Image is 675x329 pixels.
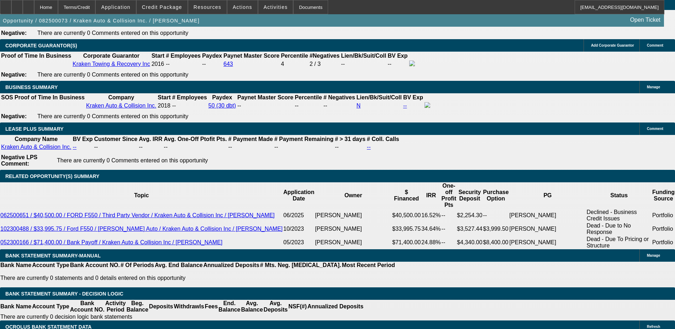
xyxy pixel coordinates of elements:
td: $2,254.30 [457,209,482,222]
th: Bank Account NO. [70,262,120,269]
b: Company [108,94,134,100]
th: Proof of Time In Business [1,52,72,59]
th: Purchase Option [483,182,509,209]
a: 062500651 / $40,500.00 / FORD F550 / Third Party Vendor / Kraken Auto & Collision Inc / [PERSON_N... [0,212,275,218]
b: #Negatives [310,53,340,59]
td: -- [441,236,457,249]
b: Negative: [1,30,27,36]
td: Portfolio [652,236,675,249]
a: Kraken Auto & Collision Inc. [86,103,156,109]
span: -- [172,103,176,109]
th: SOS [1,94,14,101]
td: [PERSON_NAME] [509,236,586,249]
p: There are currently 0 statements and 0 details entered on this opportunity [0,275,395,281]
th: End. Balance [218,300,241,313]
a: 102300488 / $33,995.75 / Ford F550 / [PERSON_NAME] Auto / Kraken Auto & Collision Inc / [PERSON_N... [0,226,283,232]
span: Actions [233,4,252,10]
td: 16.52% [421,209,441,222]
span: Refresh [647,325,660,329]
b: Lien/Bk/Suit/Coll [357,94,402,100]
button: Application [96,0,136,14]
th: Most Recent Period [342,262,395,269]
b: Paynet Master Score [223,53,279,59]
span: Resources [194,4,221,10]
span: There are currently 0 Comments entered on this opportunity [37,72,188,78]
td: -- [387,60,408,68]
span: There are currently 0 Comments entered on this opportunity [37,30,188,36]
b: Start [152,53,164,59]
a: Kraken Auto & Collision Inc. [1,144,71,150]
a: 50 (30 dbt) [209,103,236,109]
td: [PERSON_NAME] [315,222,392,236]
b: Negative: [1,113,27,119]
td: [PERSON_NAME] [509,222,586,236]
th: Proof of Time In Business [14,94,85,101]
b: Paynet Master Score [237,94,293,100]
td: -- [441,222,457,236]
td: -- [441,209,457,222]
th: # Of Periods [120,262,154,269]
button: Activities [258,0,293,14]
td: Dead - Due To Pricing or Structure [586,236,652,249]
th: IRR [421,182,441,209]
b: Negative LPS Comment: [1,154,37,167]
th: Status [586,182,652,209]
b: # Payment Made [228,136,273,142]
button: Resources [188,0,227,14]
a: N [357,103,361,109]
td: [PERSON_NAME] [509,209,586,222]
span: There are currently 0 Comments entered on this opportunity [37,113,188,119]
button: Actions [227,0,258,14]
td: -- [163,143,227,151]
th: Annualized Deposits [307,300,364,313]
b: # Payment Remaining [274,136,333,142]
span: Manage [647,254,660,257]
a: 643 [223,61,233,67]
b: Company Name [15,136,58,142]
td: -- [138,143,163,151]
th: Withdrawls [173,300,204,313]
span: RELATED OPPORTUNITY(S) SUMMARY [5,173,99,179]
span: CORPORATE GUARANTOR(S) [5,43,77,48]
td: Portfolio [652,222,675,236]
b: BV Exp [73,136,93,142]
b: BV Exp [388,53,408,59]
b: # Employees [166,53,201,59]
th: Beg. Balance [126,300,148,313]
span: BANK STATEMENT SUMMARY-MANUAL [5,253,101,258]
a: Kraken Towing & Recovery Inc [73,61,150,67]
th: Account Type [32,300,70,313]
div: 2 / 3 [310,61,340,67]
button: Credit Package [137,0,188,14]
span: Manage [647,85,660,89]
td: [PERSON_NAME] [315,236,392,249]
td: 24.88% [421,236,441,249]
td: Portfolio [652,209,675,222]
span: Activities [264,4,288,10]
th: $ Financed [392,182,421,209]
b: Percentile [281,53,308,59]
td: -- [228,143,273,151]
img: facebook-icon.png [424,102,430,108]
img: facebook-icon.png [409,61,415,66]
td: -- [274,143,334,151]
th: Bank Account NO. [70,300,105,313]
a: -- [73,144,77,150]
div: -- [237,103,293,109]
b: Avg. IRR [139,136,162,142]
td: 06/2025 [283,209,315,222]
span: There are currently 0 Comments entered on this opportunity [57,157,208,163]
b: Percentile [295,94,322,100]
td: -- [165,60,201,68]
th: Annualized Deposits [203,262,259,269]
b: Customer Since [94,136,137,142]
th: Fees [205,300,218,313]
b: # > 31 days [335,136,365,142]
a: -- [367,144,371,150]
th: # Mts. Neg. [MEDICAL_DATA]. [260,262,342,269]
b: Lien/Bk/Suit/Coll [341,53,386,59]
td: Declined - Business Credit Issues [586,209,652,222]
th: One-off Profit Pts [441,182,457,209]
th: NSF(#) [288,300,307,313]
b: # Coll. Calls [367,136,399,142]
